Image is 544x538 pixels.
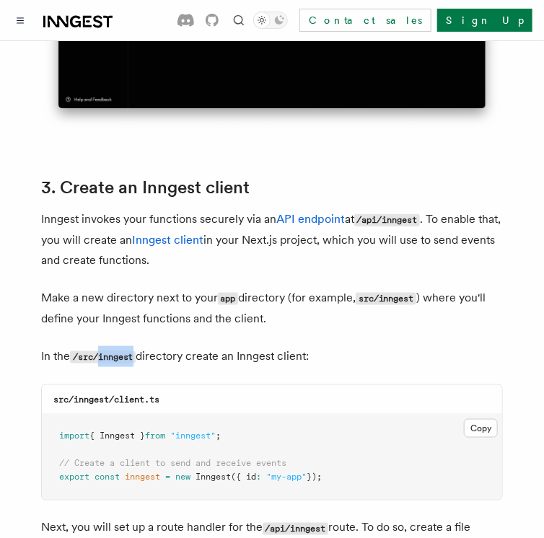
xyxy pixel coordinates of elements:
span: export [59,472,89,482]
span: = [165,472,170,482]
span: from [145,431,165,441]
a: Inngest client [132,233,203,247]
code: src/inngest [356,293,416,305]
code: /api/inngest [354,214,420,226]
span: // Create a client to send and receive events [59,459,286,469]
a: Sign Up [437,9,532,32]
span: { Inngest } [89,431,145,441]
button: Toggle dark mode [253,12,288,29]
a: 3. Create an Inngest client [41,177,250,198]
span: }); [307,472,322,482]
button: Find something... [230,12,247,29]
span: ({ id [231,472,256,482]
code: app [218,293,238,305]
span: : [256,472,261,482]
code: src/inngest/client.ts [53,394,159,405]
span: "inngest" [170,431,216,441]
a: API endpoint [276,212,345,226]
p: Make a new directory next to your directory (for example, ) where you'll define your Inngest func... [41,288,503,329]
span: inngest [125,472,160,482]
p: Inngest invokes your functions securely via an at . To enable that, you will create an in your Ne... [41,209,503,270]
p: In the directory create an Inngest client: [41,346,503,367]
a: Contact sales [299,9,431,32]
span: Inngest [196,472,231,482]
code: /api/inngest [263,523,328,535]
button: Copy [464,419,498,438]
span: new [175,472,190,482]
span: "my-app" [266,472,307,482]
span: ; [216,431,221,441]
button: Toggle navigation [12,12,29,29]
span: const [95,472,120,482]
span: import [59,431,89,441]
code: /src/inngest [70,351,136,363]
